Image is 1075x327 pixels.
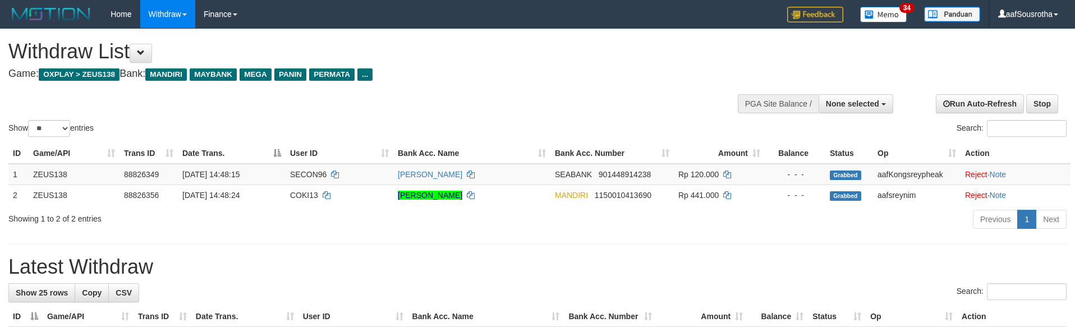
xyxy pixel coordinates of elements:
a: Stop [1026,94,1058,113]
th: User ID: activate to sort column ascending [286,143,393,164]
th: User ID: activate to sort column ascending [298,306,408,327]
a: Note [990,170,1007,179]
span: Rp 441.000 [678,191,719,200]
div: - - - [769,190,821,201]
a: [PERSON_NAME] [398,170,462,179]
span: Copy 901448914238 to clipboard [599,170,651,179]
span: 88826356 [124,191,159,200]
span: Copy 1150010413690 to clipboard [595,191,651,200]
img: MOTION_logo.png [8,6,94,22]
th: Status [825,143,873,164]
td: ZEUS138 [29,185,120,205]
span: MANDIRI [145,68,187,81]
th: Amount: activate to sort column ascending [656,306,747,327]
span: ... [357,68,373,81]
input: Search: [987,120,1067,137]
span: CSV [116,288,132,297]
input: Search: [987,283,1067,300]
td: aafKongsreypheak [873,164,961,185]
a: [PERSON_NAME] [398,191,462,200]
td: ZEUS138 [29,164,120,185]
span: 88826349 [124,170,159,179]
td: · [961,185,1071,205]
div: PGA Site Balance / [738,94,819,113]
span: Rp 120.000 [678,170,719,179]
a: Run Auto-Refresh [936,94,1024,113]
span: Copy [82,288,102,297]
span: Grabbed [830,171,861,180]
img: Feedback.jpg [787,7,843,22]
a: Show 25 rows [8,283,75,302]
span: [DATE] 14:48:24 [182,191,240,200]
th: Game/API: activate to sort column ascending [43,306,134,327]
th: Balance [765,143,825,164]
h4: Game: Bank: [8,68,705,80]
a: CSV [108,283,139,302]
label: Show entries [8,120,94,137]
span: None selected [826,99,879,108]
select: Showentries [28,120,70,137]
th: Balance: activate to sort column ascending [747,306,808,327]
span: OXPLAY > ZEUS138 [39,68,120,81]
th: Date Trans.: activate to sort column descending [178,143,286,164]
th: ID [8,143,29,164]
span: MANDIRI [555,191,588,200]
span: Grabbed [830,191,861,201]
div: Showing 1 to 2 of 2 entries [8,209,439,224]
a: Note [990,191,1007,200]
td: aafsreynim [873,185,961,205]
a: 1 [1017,210,1036,229]
th: Amount: activate to sort column ascending [674,143,765,164]
span: PANIN [274,68,306,81]
span: [DATE] 14:48:15 [182,170,240,179]
th: Action [961,143,1071,164]
td: 1 [8,164,29,185]
button: None selected [819,94,893,113]
th: Op: activate to sort column ascending [873,143,961,164]
th: Trans ID: activate to sort column ascending [134,306,191,327]
span: Show 25 rows [16,288,68,297]
span: COKI13 [290,191,318,200]
th: Bank Acc. Name: activate to sort column ascending [393,143,550,164]
span: MEGA [240,68,272,81]
th: Bank Acc. Name: activate to sort column ascending [408,306,564,327]
span: PERMATA [309,68,355,81]
th: Bank Acc. Number: activate to sort column ascending [564,306,656,327]
th: Bank Acc. Number: activate to sort column ascending [550,143,674,164]
a: Copy [75,283,109,302]
a: Previous [973,210,1018,229]
th: Status: activate to sort column ascending [808,306,866,327]
a: Next [1036,210,1067,229]
span: SECON96 [290,170,327,179]
img: Button%20Memo.svg [860,7,907,22]
span: MAYBANK [190,68,237,81]
span: 34 [899,3,915,13]
th: Trans ID: activate to sort column ascending [120,143,178,164]
img: panduan.png [924,7,980,22]
th: Op: activate to sort column ascending [866,306,957,327]
div: - - - [769,169,821,180]
label: Search: [957,283,1067,300]
th: Game/API: activate to sort column ascending [29,143,120,164]
span: SEABANK [555,170,592,179]
td: · [961,164,1071,185]
td: 2 [8,185,29,205]
th: Date Trans.: activate to sort column ascending [191,306,298,327]
th: ID: activate to sort column descending [8,306,43,327]
a: Reject [965,170,987,179]
h1: Withdraw List [8,40,705,63]
h1: Latest Withdraw [8,256,1067,278]
th: Action [957,306,1067,327]
label: Search: [957,120,1067,137]
a: Reject [965,191,987,200]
